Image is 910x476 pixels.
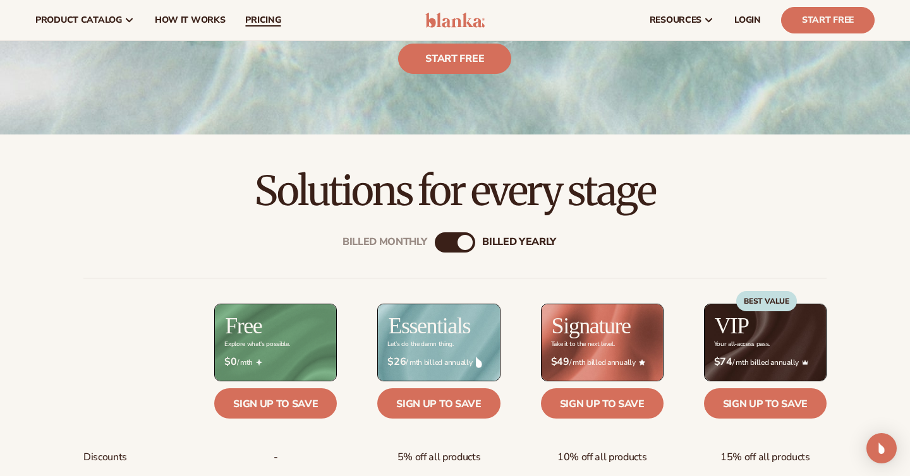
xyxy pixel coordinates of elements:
[155,15,226,25] span: How It Works
[720,446,810,469] span: 15% off all products
[714,356,732,368] strong: $74
[704,388,827,419] a: Sign up to save
[781,7,875,33] a: Start Free
[35,170,875,212] h2: Solutions for every stage
[224,341,289,348] div: Explore what's possible.
[866,433,897,463] div: Open Intercom Messenger
[245,15,281,25] span: pricing
[705,304,826,381] img: VIP_BG_199964bd-3653-43bc-8a67-789d2d7717b9.jpg
[715,314,749,337] h2: VIP
[639,359,645,365] img: Star_6.png
[650,15,701,25] span: resources
[224,356,327,368] span: / mth
[387,356,490,368] span: / mth billed annually
[552,314,631,337] h2: Signature
[542,304,663,381] img: Signature_BG_eeb718c8-65ac-49e3-a4e5-327c6aa73146.jpg
[714,341,770,348] div: Your all-access pass.
[397,446,481,469] span: 5% off all products
[714,356,816,368] span: / mth billed annually
[274,446,278,469] span: -
[551,356,569,368] strong: $49
[387,356,406,368] strong: $26
[557,446,647,469] span: 10% off all products
[482,237,556,249] div: billed Yearly
[736,291,797,311] div: BEST VALUE
[541,388,664,419] a: Sign up to save
[256,359,262,366] img: Free_Icon_bb6e7c7e-73f8-44bd-8ed0-223ea0fc522e.png
[214,388,337,419] a: Sign up to save
[551,356,653,368] span: / mth billed annually
[734,15,761,25] span: LOGIN
[551,341,615,348] div: Take it to the next level.
[224,356,236,368] strong: $0
[83,446,127,469] span: Discounts
[476,357,482,368] img: drop.png
[387,341,453,348] div: Let’s do the damn thing.
[425,13,485,28] img: logo
[225,314,262,337] h2: Free
[802,359,808,366] img: Crown_2d87c031-1b5a-4345-8312-a4356ddcde98.png
[35,15,122,25] span: product catalog
[388,314,470,337] h2: Essentials
[378,304,499,381] img: Essentials_BG_9050f826-5aa9-47d9-a362-757b82c62641.jpg
[377,388,500,419] a: Sign up to save
[215,304,336,381] img: free_bg.png
[399,44,512,74] a: Start free
[343,237,427,249] div: Billed Monthly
